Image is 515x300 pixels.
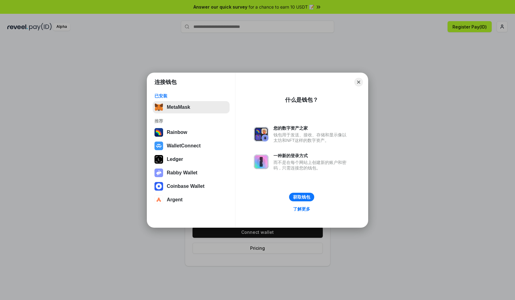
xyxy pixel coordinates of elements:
[273,132,349,143] div: 钱包用于发送、接收、存储和显示像以太坊和NFT这样的数字资产。
[154,118,228,124] div: 推荐
[154,169,163,177] img: svg+xml,%3Csvg%20xmlns%3D%22http%3A%2F%2Fwww.w3.org%2F2000%2Fsvg%22%20fill%3D%22none%22%20viewBox...
[254,154,269,169] img: svg+xml,%3Csvg%20xmlns%3D%22http%3A%2F%2Fwww.w3.org%2F2000%2Fsvg%22%20fill%3D%22none%22%20viewBox...
[154,155,163,164] img: svg+xml,%3Csvg%20xmlns%3D%22http%3A%2F%2Fwww.w3.org%2F2000%2Fsvg%22%20width%3D%2228%22%20height%3...
[153,153,230,165] button: Ledger
[153,126,230,139] button: Rainbow
[154,196,163,204] img: svg+xml,%3Csvg%20width%3D%2228%22%20height%3D%2228%22%20viewBox%3D%220%200%2028%2028%22%20fill%3D...
[154,142,163,150] img: svg+xml,%3Csvg%20width%3D%2228%22%20height%3D%2228%22%20viewBox%3D%220%200%2028%2028%22%20fill%3D...
[254,127,269,142] img: svg+xml,%3Csvg%20xmlns%3D%22http%3A%2F%2Fwww.w3.org%2F2000%2Fsvg%22%20fill%3D%22none%22%20viewBox...
[154,128,163,137] img: svg+xml,%3Csvg%20width%3D%22120%22%20height%3D%22120%22%20viewBox%3D%220%200%20120%20120%22%20fil...
[167,104,190,110] div: MetaMask
[154,78,177,86] h1: 连接钱包
[154,93,228,99] div: 已安装
[154,182,163,191] img: svg+xml,%3Csvg%20width%3D%2228%22%20height%3D%2228%22%20viewBox%3D%220%200%2028%2028%22%20fill%3D...
[153,180,230,192] button: Coinbase Wallet
[354,78,363,86] button: Close
[167,143,201,149] div: WalletConnect
[289,193,314,201] button: 获取钱包
[167,130,187,135] div: Rainbow
[154,103,163,112] img: svg+xml,%3Csvg%20fill%3D%22none%22%20height%3D%2233%22%20viewBox%3D%220%200%2035%2033%22%20width%...
[153,140,230,152] button: WalletConnect
[293,194,310,200] div: 获取钱包
[167,157,183,162] div: Ledger
[167,170,197,176] div: Rabby Wallet
[285,96,318,104] div: 什么是钱包？
[293,206,310,212] div: 了解更多
[167,197,183,203] div: Argent
[273,160,349,171] div: 而不是在每个网站上创建新的账户和密码，只需连接您的钱包。
[153,194,230,206] button: Argent
[289,205,314,213] a: 了解更多
[273,125,349,131] div: 您的数字资产之家
[153,101,230,113] button: MetaMask
[153,167,230,179] button: Rabby Wallet
[167,184,204,189] div: Coinbase Wallet
[273,153,349,158] div: 一种新的登录方式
